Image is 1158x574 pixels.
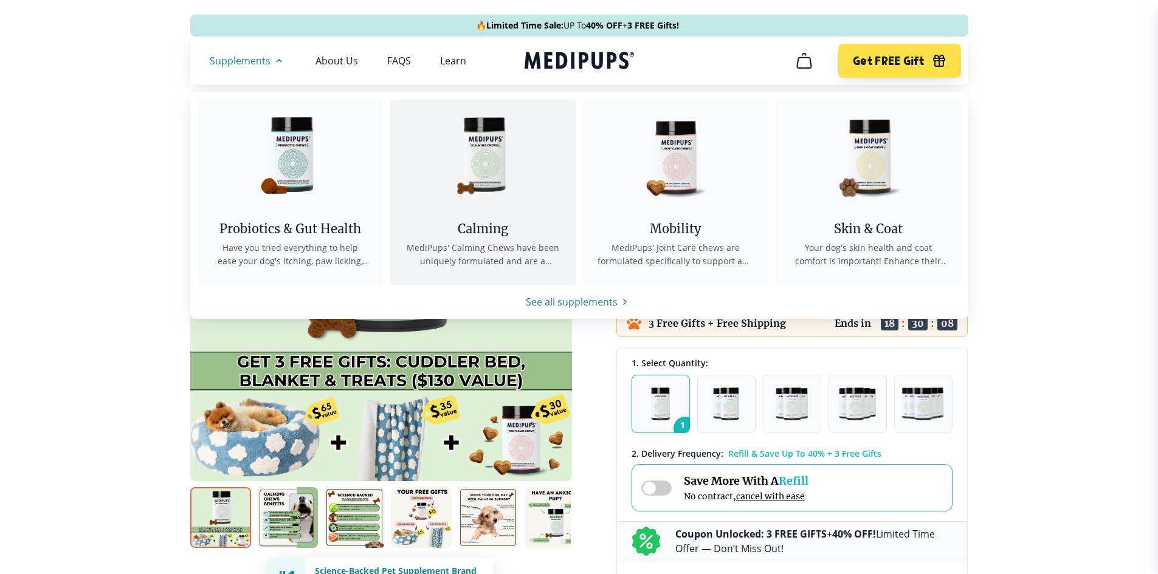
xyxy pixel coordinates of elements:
button: 1 [632,375,690,433]
a: Joint Care Chews - MedipupsMobilityMediPups' Joint Care chews are formulated specifically to supp... [583,100,768,285]
a: Medipups [525,49,634,74]
span: MediPups' Calming Chews have been uniquely formulated and are a bespoke formula for your dogs, on... [405,241,561,268]
button: Get FREE Gift [838,44,960,78]
img: Pack of 1 - Natural Dog Supplements [651,388,670,420]
span: 1 [674,417,697,440]
button: cart [790,46,819,75]
span: Get FREE Gift [853,54,924,68]
a: Skin & Coat Chews - MedipupsSkin & CoatYour dog's skin health and coat comfort is important! Enha... [776,100,961,285]
div: Calming [405,221,561,236]
span: : [901,317,905,329]
a: Learn [440,55,466,67]
img: Pack of 4 - Natural Dog Supplements [839,388,876,420]
span: cancel with ease [736,491,805,502]
div: Probiotics & Gut Health [212,221,368,236]
img: Joint Care Chews - Medipups [621,100,730,209]
span: Your dog's skin health and coat comfort is important! Enhance their skin and coat with our tasty ... [790,241,946,268]
img: Calming Chews | Natural Dog Supplements [324,487,385,548]
button: Supplements [210,53,286,68]
div: Skin & Coat [790,221,946,236]
b: 40% OFF! [832,527,876,541]
span: Supplements [210,55,271,67]
span: Save More With A [684,474,808,488]
img: Pack of 2 - Natural Dog Supplements [713,388,739,420]
p: 3 Free Gifts + Free Shipping [649,317,786,329]
img: Probiotic Dog Chews - Medipups [235,100,345,209]
span: MediPups' Joint Care chews are formulated specifically to support and assist your dog’s joints so... [598,241,754,268]
img: Skin & Coat Chews - Medipups [813,100,923,209]
a: See all supplements [190,295,968,309]
span: Refill [779,474,808,488]
span: No contract, [684,491,808,502]
span: : [931,317,934,329]
span: 30 [908,316,928,330]
b: Coupon Unlocked: 3 FREE GIFTS [675,527,827,541]
span: 08 [937,316,957,330]
span: 2 . Delivery Frequency: [632,448,723,459]
p: Ends in [835,317,871,329]
img: Pack of 3 - Natural Dog Supplements [776,388,807,420]
span: 🔥 UP To + [476,19,679,32]
img: Calming Chews | Natural Dog Supplements [458,487,519,548]
span: 18 [881,316,898,330]
a: About Us [315,55,358,67]
span: Have you tried everything to help ease your dog's itching, paw licking, and head shaking? Chances... [212,241,368,268]
a: Calming Chews - MedipupsCalmingMediPups' Calming Chews have been uniquely formulated and are a be... [390,100,576,285]
div: 1. Select Quantity: [632,357,953,369]
img: Calming Chews | Natural Dog Supplements [525,487,585,548]
img: Calming Chews | Natural Dog Supplements [190,487,251,548]
img: Calming Chews | Natural Dog Supplements [257,487,318,548]
img: Calming Chews | Natural Dog Supplements [391,487,452,548]
img: Calming Chews - Medipups [428,100,537,209]
p: + Limited Time Offer — Don’t Miss Out! [675,527,953,556]
a: Probiotic Dog Chews - MedipupsProbiotics & Gut HealthHave you tried everything to help ease your ... [198,100,383,285]
div: Mobility [598,221,754,236]
span: Refill & Save Up To 40% + 3 Free Gifts [728,448,881,459]
img: Pack of 5 - Natural Dog Supplements [901,388,945,420]
a: FAQS [387,55,411,67]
